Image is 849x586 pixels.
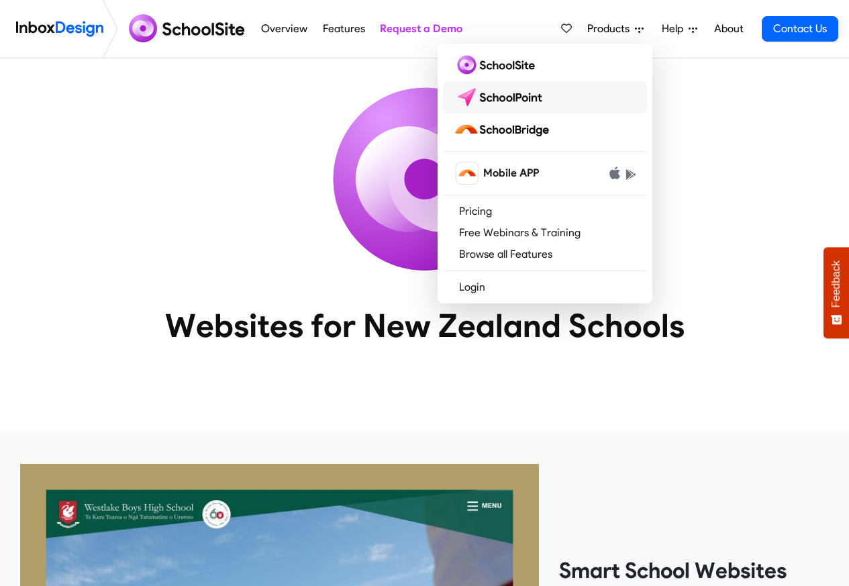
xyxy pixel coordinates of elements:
[443,277,647,298] a: Login
[443,222,647,244] a: Free Webinars & Training
[483,165,539,181] span: Mobile APP
[319,15,368,42] a: Features
[587,21,635,37] span: Products
[123,13,254,45] img: schoolsite logo
[456,162,478,184] img: schoolbridge icon
[823,247,849,338] button: Feedback - Show survey
[559,557,829,584] heading: Smart School Websites
[376,15,466,42] a: Request a Demo
[304,58,546,300] img: icon_schoolsite.svg
[454,119,554,140] img: schoolbridge logo
[762,16,838,42] a: Contact Us
[443,157,647,189] a: schoolbridge icon Mobile APP
[443,244,647,265] a: Browse all Features
[662,21,689,37] span: Help
[830,260,842,307] span: Feedback
[710,15,747,42] a: About
[454,87,548,108] img: schoolpoint logo
[443,201,647,222] a: Pricing
[454,54,540,76] img: schoolsite logo
[106,305,744,346] heading: Websites for New Zealand Schools
[582,15,649,42] a: Products
[258,15,311,42] a: Overview
[656,15,703,42] a: Help
[438,44,652,303] div: Products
